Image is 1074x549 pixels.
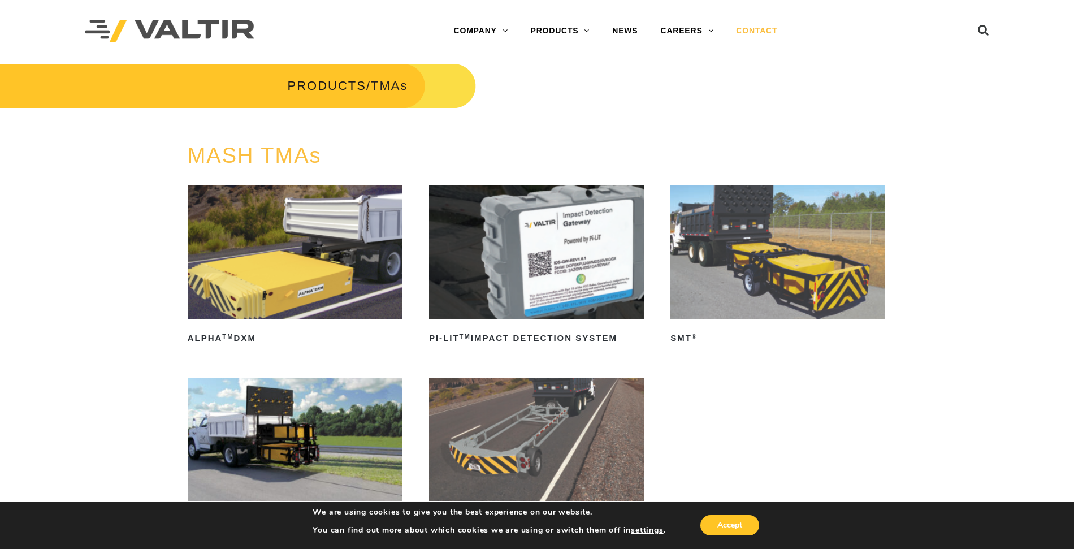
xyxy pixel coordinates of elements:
[631,525,663,535] button: settings
[85,20,254,43] img: Valtir
[649,20,725,42] a: CAREERS
[313,525,665,535] p: You can find out more about which cookies we are using or switch them off in .
[287,79,366,93] a: PRODUCTS
[460,333,471,340] sup: TM
[670,330,885,348] h2: SMT
[443,20,519,42] a: COMPANY
[429,378,644,540] a: VORTEQ®M
[700,515,759,535] button: Accept
[188,378,402,540] a: SS180®M
[670,185,885,347] a: SMT®
[222,333,233,340] sup: TM
[188,185,402,347] a: ALPHATMDXM
[188,330,402,348] h2: ALPHA DXM
[601,20,649,42] a: NEWS
[429,185,644,347] a: PI-LITTMImpact Detection System
[429,330,644,348] h2: PI-LIT Impact Detection System
[188,144,322,167] a: MASH TMAs
[371,79,408,93] span: TMAs
[313,507,665,517] p: We are using cookies to give you the best experience on our website.
[725,20,789,42] a: CONTACT
[692,333,698,340] sup: ®
[519,20,601,42] a: PRODUCTS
